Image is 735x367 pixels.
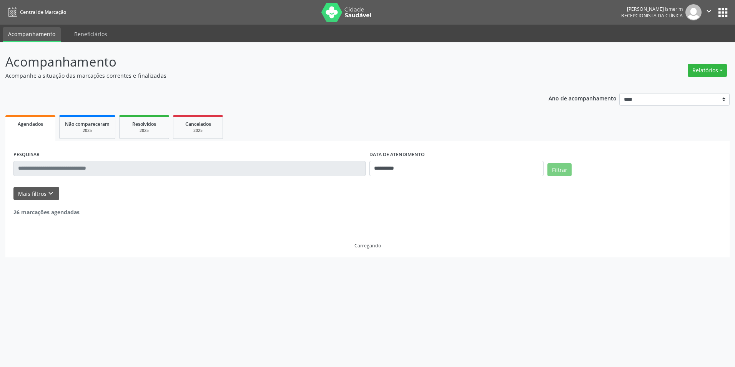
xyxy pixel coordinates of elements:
i: keyboard_arrow_down [47,189,55,198]
span: Resolvidos [132,121,156,127]
div: Carregando [354,242,381,249]
a: Central de Marcação [5,6,66,18]
a: Beneficiários [69,27,113,41]
span: Agendados [18,121,43,127]
button: Mais filtroskeyboard_arrow_down [13,187,59,200]
div: 2025 [65,128,110,133]
div: 2025 [179,128,217,133]
button: Relatórios [688,64,727,77]
label: PESQUISAR [13,149,40,161]
p: Ano de acompanhamento [549,93,617,103]
span: Cancelados [185,121,211,127]
p: Acompanhamento [5,52,512,72]
i:  [705,7,713,15]
span: Central de Marcação [20,9,66,15]
button: Filtrar [547,163,572,176]
div: [PERSON_NAME] Ismerim [621,6,683,12]
button: apps [716,6,730,19]
strong: 26 marcações agendadas [13,209,80,216]
a: Acompanhamento [3,27,61,42]
span: Recepcionista da clínica [621,12,683,19]
div: 2025 [125,128,163,133]
img: img [685,4,702,20]
p: Acompanhe a situação das marcações correntes e finalizadas [5,72,512,80]
label: DATA DE ATENDIMENTO [369,149,425,161]
button:  [702,4,716,20]
span: Não compareceram [65,121,110,127]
